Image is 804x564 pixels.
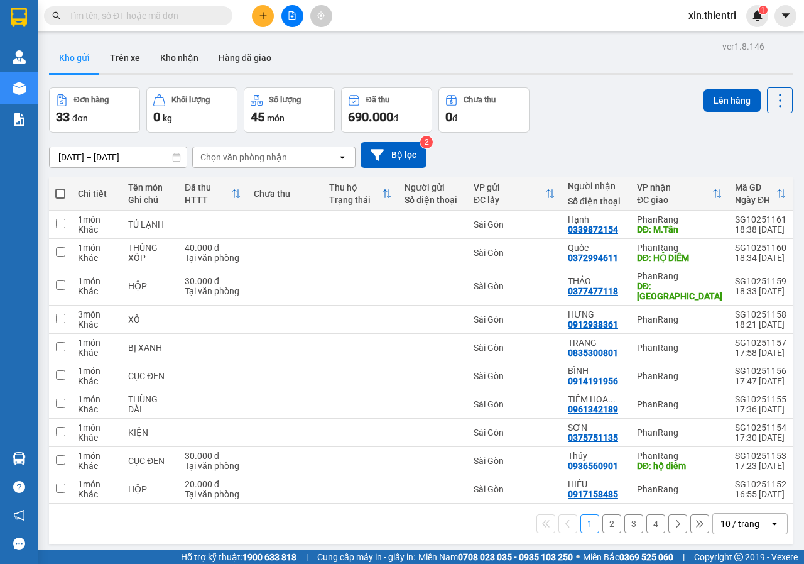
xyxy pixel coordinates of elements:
div: 18:21 [DATE] [735,319,786,329]
span: ... [608,394,616,404]
div: 17:30 [DATE] [735,433,786,443]
span: đơn [72,113,88,123]
div: 1 món [78,451,116,461]
button: Lên hàng [703,89,761,112]
div: 17:23 [DATE] [735,461,786,471]
div: 0375751135 [568,433,618,443]
button: Số lượng45món [244,87,335,133]
div: PhanRang [637,451,722,461]
button: 4 [646,514,665,533]
div: Số lượng [269,96,301,104]
div: Khác [78,319,116,329]
div: TIÊM HOA TÓC XANH [568,394,624,404]
button: Khối lượng0kg [146,87,237,133]
div: Chưa thu [254,189,317,199]
div: Sài Gòn [474,281,555,291]
div: Đã thu [185,182,231,192]
div: Khác [78,224,116,235]
div: Sài Gòn [474,343,555,353]
div: PhanRang [637,343,722,353]
input: Tìm tên, số ĐT hoặc mã đơn [69,9,217,23]
div: Hạnh [568,214,624,224]
svg: open [337,152,347,162]
span: plus [259,11,268,20]
div: VP gửi [474,182,545,192]
div: SG10251154 [735,423,786,433]
span: search [52,11,61,20]
div: 17:36 [DATE] [735,404,786,414]
span: đ [452,113,457,123]
div: ĐC giao [637,195,712,205]
div: Thúy [568,451,624,461]
div: SG10251159 [735,276,786,286]
div: Khác [78,489,116,499]
div: DĐ: NINH SƠN [637,281,722,301]
div: Tại văn phòng [185,461,241,471]
strong: 1900 633 818 [242,552,296,562]
div: PhanRang [637,428,722,438]
div: 0377477118 [568,286,618,296]
div: HƯNG [568,309,624,319]
button: plus [252,5,274,27]
div: Sài Gòn [474,399,555,409]
button: 1 [580,514,599,533]
span: Miền Nam [418,550,573,564]
div: Chọn văn phòng nhận [200,151,287,163]
div: Khác [78,348,116,358]
span: | [683,550,685,564]
div: SƠN [568,423,624,433]
div: 18:38 [DATE] [735,224,786,235]
div: Đã thu [366,96,389,104]
div: Khác [78,461,116,471]
button: Kho gửi [49,43,100,73]
div: Thu hộ [329,182,382,192]
span: aim [317,11,325,20]
span: question-circle [13,481,25,493]
div: BỊ XANH [128,343,172,353]
div: 17:58 [DATE] [735,348,786,358]
div: Chi tiết [78,189,116,199]
div: DĐ: HỘ DIÊM [637,253,722,263]
div: Khác [78,404,116,414]
span: copyright [734,553,743,561]
div: 0914191956 [568,376,618,386]
div: Khác [78,253,116,263]
div: VP nhận [637,182,712,192]
div: HỘP [128,281,172,291]
div: Tại văn phòng [185,489,241,499]
input: Select a date range. [50,147,187,167]
div: SG10251158 [735,309,786,319]
div: Tại văn phòng [185,286,241,296]
div: TRANG [568,338,624,348]
span: xin.thientri [678,8,746,23]
div: Người nhận [568,181,624,191]
strong: 0708 023 035 - 0935 103 250 [458,552,573,562]
div: 18:34 [DATE] [735,253,786,263]
div: 0936560901 [568,461,618,471]
div: SG10251156 [735,366,786,376]
div: SG10251153 [735,451,786,461]
img: logo-vxr [11,8,27,27]
div: 16:55 [DATE] [735,489,786,499]
button: Đơn hàng33đơn [49,87,140,133]
sup: 2 [420,136,433,148]
div: SG10251161 [735,214,786,224]
span: message [13,538,25,550]
span: ⚪️ [576,555,580,560]
div: TỦ LẠNH [128,219,172,229]
button: caret-down [774,5,796,27]
th: Toggle SortBy [323,177,398,211]
div: Khác [78,286,116,296]
div: ĐC lấy [474,195,545,205]
svg: open [769,519,780,529]
span: kg [163,113,172,123]
div: 0912938361 [568,319,618,329]
span: đ [393,113,398,123]
div: SG10251157 [735,338,786,348]
div: THẢO [568,276,624,286]
div: 10 / trang [720,517,759,530]
div: 0835300801 [568,348,618,358]
div: Số điện thoại [405,195,461,205]
div: 3 món [78,309,116,319]
div: 1 món [78,479,116,489]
